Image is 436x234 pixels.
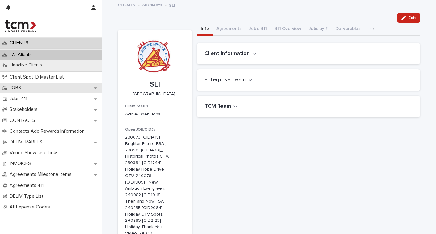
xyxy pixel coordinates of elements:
[7,40,33,46] p: CLIENTS
[7,128,89,134] p: Contacts Add Rewards Information
[7,96,32,102] p: Jobs 411
[7,204,55,210] p: All Expense Codes
[204,50,257,57] button: Client Information
[332,23,364,36] button: Deliverables
[7,118,40,123] p: CONTACTS
[7,63,47,68] p: Inactive Clients
[7,150,64,156] p: Vimeo Showcase Links
[197,23,213,36] button: Info
[142,1,162,8] a: All Clients
[7,161,36,167] p: INVOICES
[118,1,135,8] a: CLIENTS
[5,20,36,32] img: 4hMmSqQkux38exxPVZHQ
[7,74,69,80] p: Client Spot ID Master List
[125,91,182,97] p: [GEOGRAPHIC_DATA]
[204,103,231,110] h2: TCM Team
[7,139,47,145] p: DELIVERABLES
[169,2,175,8] p: SLI
[7,107,43,112] p: Stakeholders
[125,80,185,89] p: SLI
[7,52,36,58] p: All Clients
[204,77,246,83] h2: Enterprise Team
[7,183,49,188] p: Agreements 411
[408,16,416,20] span: Edit
[397,13,420,23] button: Edit
[204,103,238,110] button: TCM Team
[7,171,76,177] p: Agreements Milestone Items
[125,128,155,131] span: Open JOB/OID#s
[271,23,305,36] button: 411 Overview
[7,85,26,91] p: JOBS
[245,23,271,36] button: Job's 411
[125,104,148,108] span: Client Status
[204,50,250,57] h2: Client Information
[305,23,332,36] button: Jobs by #
[7,193,48,199] p: DELIV Type List
[204,77,253,83] button: Enterprise Team
[125,111,185,118] p: Active-Open Jobs
[213,23,245,36] button: Agreements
